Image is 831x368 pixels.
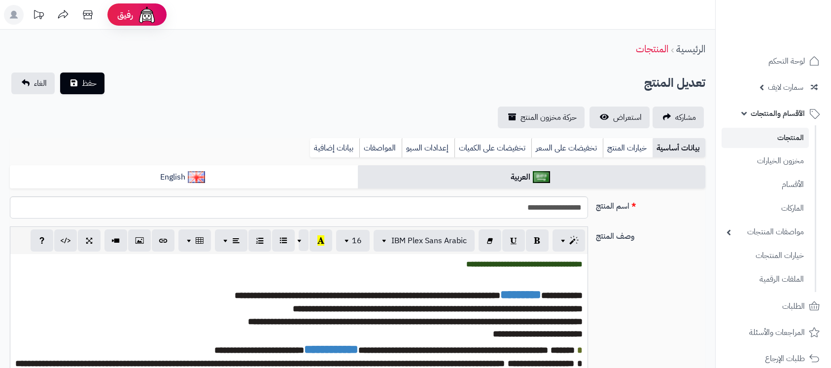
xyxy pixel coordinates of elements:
[391,235,467,247] span: IBM Plex Sans Arabic
[722,294,825,318] a: الطلبات
[402,138,454,158] a: إعدادات السيو
[592,226,709,242] label: وصف المنتج
[749,326,805,339] span: المراجعات والأسئلة
[768,80,803,94] span: سمارت لايف
[675,111,696,123] span: مشاركه
[722,150,809,172] a: مخزون الخيارات
[722,321,825,344] a: المراجعات والأسئلة
[722,269,809,290] a: الملفات الرقمية
[310,138,359,158] a: بيانات إضافية
[751,107,805,120] span: الأقسام والمنتجات
[722,174,809,195] a: الأقسام
[722,245,809,266] a: خيارات المنتجات
[498,107,585,128] a: حركة مخزون المنتج
[592,196,709,212] label: اسم المنتج
[82,77,97,89] span: حفظ
[589,107,650,128] a: استعراض
[722,221,809,243] a: مواصفات المنتجات
[653,107,704,128] a: مشاركه
[188,171,205,183] img: English
[520,111,577,123] span: حركة مخزون المنتج
[359,138,402,158] a: المواصفات
[60,73,104,94] button: حفظ
[533,171,550,183] img: العربية
[722,49,825,73] a: لوحة التحكم
[454,138,531,158] a: تخفيضات على الكميات
[374,230,475,252] button: IBM Plex Sans Arabic
[137,5,157,25] img: ai-face.png
[722,198,809,219] a: الماركات
[636,41,668,56] a: المنتجات
[613,111,642,123] span: استعراض
[531,138,603,158] a: تخفيضات على السعر
[653,138,705,158] a: بيانات أساسية
[768,54,805,68] span: لوحة التحكم
[10,165,358,189] a: English
[117,9,133,21] span: رفيق
[764,23,822,44] img: logo-2.png
[352,235,362,247] span: 16
[26,5,51,27] a: تحديثات المنصة
[34,77,47,89] span: الغاء
[358,165,706,189] a: العربية
[782,299,805,313] span: الطلبات
[676,41,705,56] a: الرئيسية
[765,352,805,366] span: طلبات الإرجاع
[644,73,705,93] h2: تعديل المنتج
[603,138,653,158] a: خيارات المنتج
[336,230,370,252] button: 16
[722,128,809,148] a: المنتجات
[11,73,55,94] a: الغاء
